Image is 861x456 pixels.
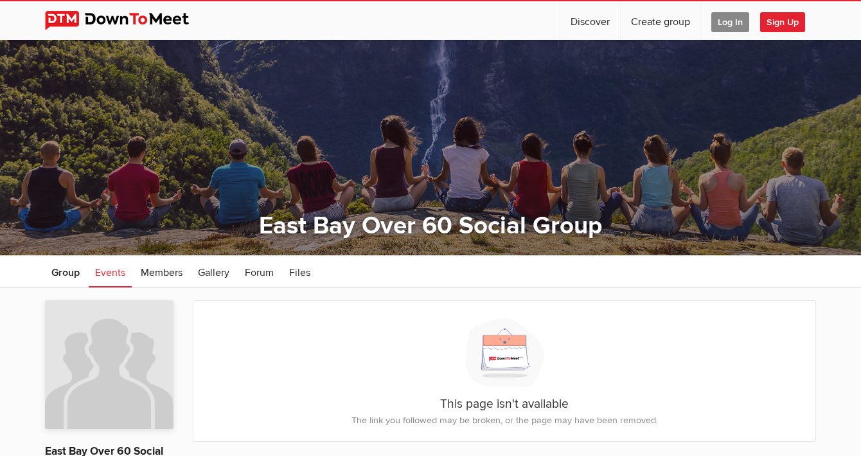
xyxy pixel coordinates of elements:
a: Events [89,255,132,287]
a: Files [283,255,317,287]
span: Events [95,266,125,279]
span: Members [141,266,182,279]
div: This page isn't available [193,301,815,441]
a: East Bay Over 60 Social Group [259,211,602,241]
span: Log In [711,12,749,32]
span: Sign Up [760,12,805,32]
img: DownToMeet [45,11,209,30]
a: Log In [701,1,759,40]
img: East Bay Over 60 Social Group [45,300,173,429]
a: Create group [621,1,700,40]
a: Sign Up [760,1,815,40]
a: Members [134,255,189,287]
a: Forum [238,255,280,287]
span: Files [289,266,310,279]
span: Forum [245,266,274,279]
a: Gallery [191,255,236,287]
p: The link you followed may be broken, or the page may have been removed. [206,414,803,428]
a: Discover [560,1,620,40]
span: Group [51,266,80,279]
a: Group [45,255,86,287]
span: Gallery [198,266,229,279]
